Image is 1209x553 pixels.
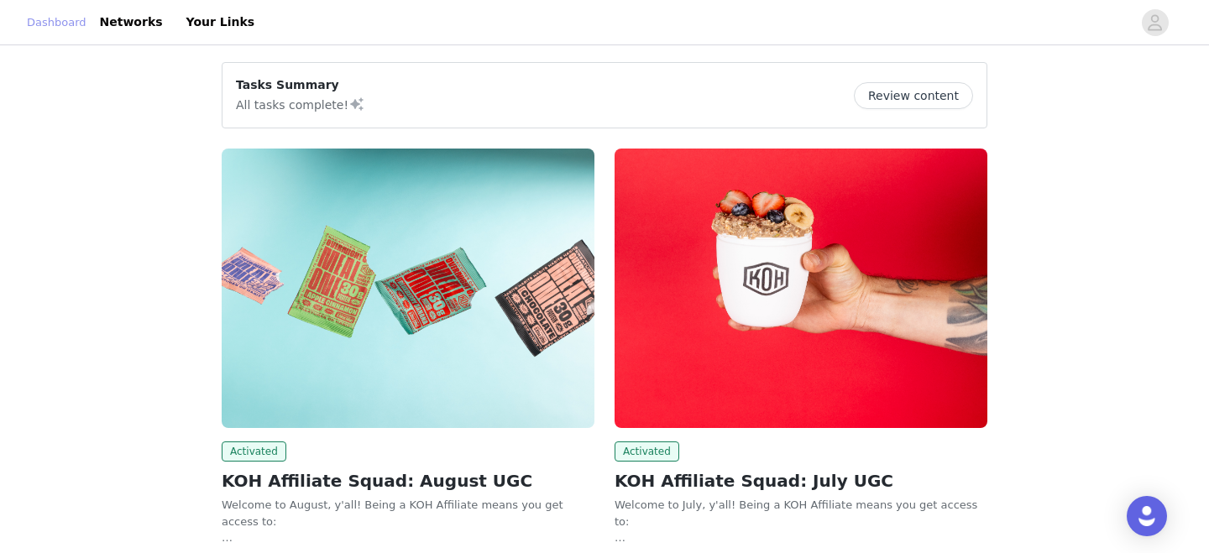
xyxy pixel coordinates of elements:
span: Activated [615,441,679,462]
div: Open Intercom Messenger [1127,496,1167,536]
p: Tasks Summary [236,76,365,94]
a: Networks [90,3,173,41]
h2: KOH Affiliate Squad: July UGC [615,468,987,493]
img: Kreatures of Habit [222,149,594,428]
p: Welcome to July, y'all! Being a KOH Affiliate means you get access to: [615,497,987,530]
p: Welcome to August, y'all! Being a KOH Affiliate means you get access to: [222,497,594,530]
h2: KOH Affiliate Squad: August UGC [222,468,594,493]
p: All tasks complete! [236,94,365,114]
img: Kreatures of Habit [615,149,987,428]
div: avatar [1147,9,1163,36]
span: Activated [222,441,286,462]
a: Your Links [176,3,265,41]
button: Review content [854,82,973,109]
a: Dashboard [27,14,86,31]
